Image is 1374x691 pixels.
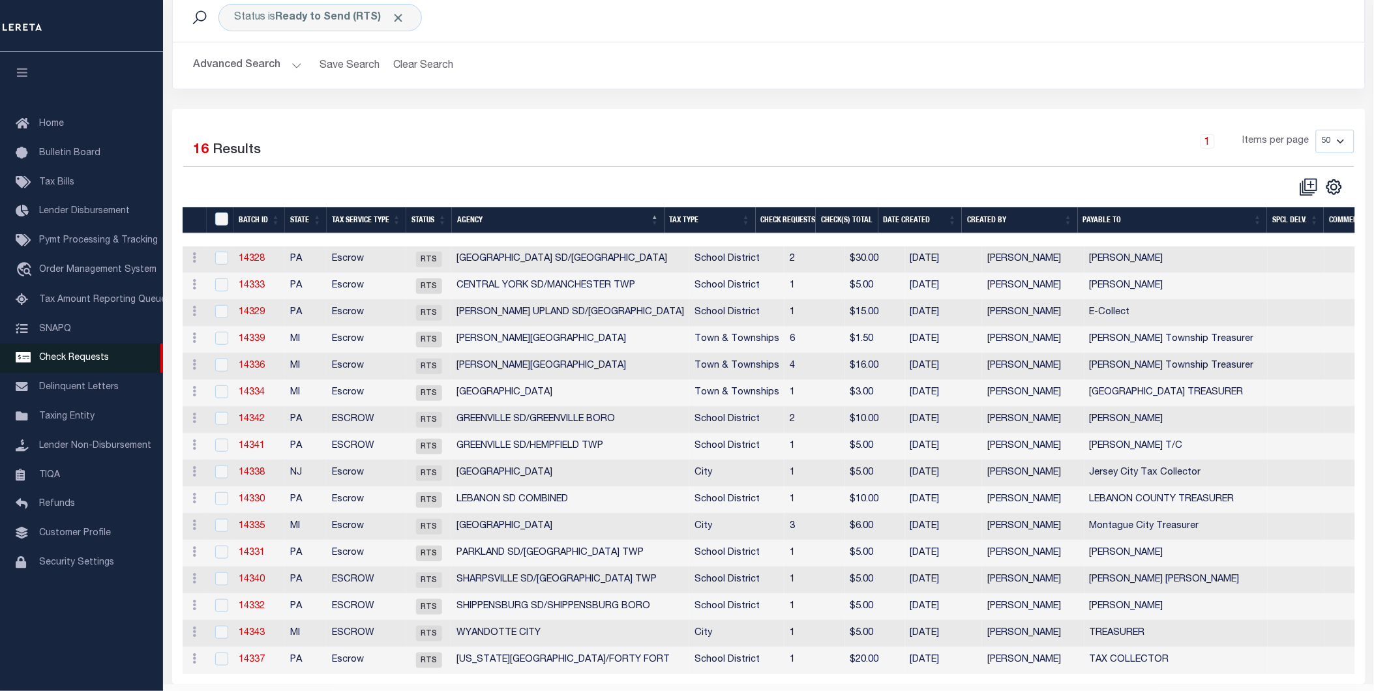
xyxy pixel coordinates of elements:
td: [PERSON_NAME] [982,380,1084,407]
td: School District [689,246,784,273]
td: $5.00 [845,567,905,594]
td: MI [285,514,326,540]
td: 3 [784,514,844,540]
td: GREENVILLE SD/HEMPFIELD TWP [451,434,689,460]
a: 1 [1201,134,1215,149]
th: Created By: activate to sort column ascending [962,207,1078,234]
td: $5.00 [845,273,905,300]
th: Batch Id: activate to sort column ascending [233,207,285,234]
td: [PERSON_NAME] [982,273,1084,300]
td: LEBANON COUNTY TREASURER [1084,487,1268,514]
td: 1 [784,487,844,514]
td: Escrow [327,353,406,380]
td: [DATE] [905,567,983,594]
a: 14340 [239,575,265,584]
span: RTS [416,278,442,294]
td: Escrow [327,380,406,407]
span: Bulletin Board [39,149,100,158]
td: PA [285,273,326,300]
th: Payable To: activate to sort column ascending [1078,207,1268,234]
td: Town & Townships [689,327,784,353]
td: [DATE] [905,246,983,273]
th: Tax Type: activate to sort column ascending [665,207,756,234]
a: 14342 [239,415,265,424]
td: ESCROW [327,434,406,460]
td: [PERSON_NAME] [982,621,1084,647]
button: Save Search [312,53,388,78]
td: 1 [784,647,844,674]
td: City [689,460,784,487]
span: RTS [416,252,442,267]
td: $5.00 [845,434,905,460]
a: 14331 [239,548,265,557]
td: [GEOGRAPHIC_DATA] TREASURER [1084,380,1268,407]
td: [PERSON_NAME] [982,300,1084,327]
span: Check Requests [39,353,109,362]
td: $5.00 [845,594,905,621]
td: [PERSON_NAME] [PERSON_NAME] [1084,567,1268,594]
td: [PERSON_NAME] [1084,594,1268,621]
td: 1 [784,567,844,594]
span: SNAPQ [39,324,71,333]
td: [PERSON_NAME][GEOGRAPHIC_DATA] [451,353,689,380]
i: travel_explore [16,262,37,279]
span: Customer Profile [39,529,111,538]
td: ESCROW [327,621,406,647]
td: School District [689,540,784,567]
td: [GEOGRAPHIC_DATA] [451,514,689,540]
a: 14343 [239,628,265,638]
div: Click to Edit [218,4,422,31]
td: 1 [784,460,844,487]
span: RTS [416,626,442,641]
td: ESCROW [327,407,406,434]
td: TAX COLLECTOR [1084,647,1268,674]
th: Status: activate to sort column ascending [406,207,452,234]
span: Lender Non-Disbursement [39,441,151,450]
td: Escrow [327,540,406,567]
a: 14339 [239,334,265,344]
td: School District [689,273,784,300]
span: RTS [416,385,442,401]
td: Jersey City Tax Collector [1084,460,1268,487]
td: NJ [285,460,326,487]
td: 2 [784,407,844,434]
td: [DATE] [905,300,983,327]
td: E-Collect [1084,300,1268,327]
a: 14334 [239,388,265,397]
td: $3.00 [845,380,905,407]
span: RTS [416,305,442,321]
td: MI [285,621,326,647]
td: WYANDOTTE CITY [451,621,689,647]
td: $10.00 [845,487,905,514]
a: 14330 [239,495,265,504]
td: [PERSON_NAME] [1084,407,1268,434]
td: PA [285,647,326,674]
b: Ready to Send (RTS) [276,12,406,23]
td: [PERSON_NAME] [982,353,1084,380]
td: PARKLAND SD/[GEOGRAPHIC_DATA] TWP [451,540,689,567]
td: $30.00 [845,246,905,273]
td: $20.00 [845,647,905,674]
a: 14328 [239,254,265,263]
td: [DATE] [905,353,983,380]
span: RTS [416,519,442,535]
td: $15.00 [845,300,905,327]
span: Taxing Entity [39,412,95,421]
td: $5.00 [845,621,905,647]
td: ESCROW [327,567,406,594]
td: 1 [784,434,844,460]
td: Town & Townships [689,380,784,407]
td: [PERSON_NAME] [982,460,1084,487]
td: Escrow [327,514,406,540]
a: 14329 [239,308,265,317]
td: Town & Townships [689,353,784,380]
td: School District [689,434,784,460]
td: PA [285,246,326,273]
td: 6 [784,327,844,353]
td: PA [285,407,326,434]
td: City [689,621,784,647]
th: Check(s) Total [816,207,878,234]
td: TREASURER [1084,621,1268,647]
td: [PERSON_NAME] Township Treasurer [1084,327,1268,353]
td: [DATE] [905,380,983,407]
